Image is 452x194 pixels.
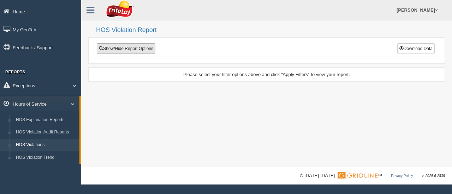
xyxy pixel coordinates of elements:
[397,43,435,54] button: Download Data
[338,172,377,179] img: Gridline
[13,114,79,126] a: HOS Explanation Reports
[300,172,445,180] div: © [DATE]-[DATE] - ™
[13,126,79,139] a: HOS Violation Audit Reports
[422,174,445,178] span: v. 2025.6.2839
[391,174,413,178] a: Privacy Policy
[13,151,79,164] a: HOS Violation Trend
[13,139,79,151] a: HOS Violations
[96,27,445,34] h2: HOS Violation Report
[97,43,155,54] a: Show/Hide Report Options
[95,71,439,78] div: Please select your filter options above and click "Apply Filters" to view your report.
